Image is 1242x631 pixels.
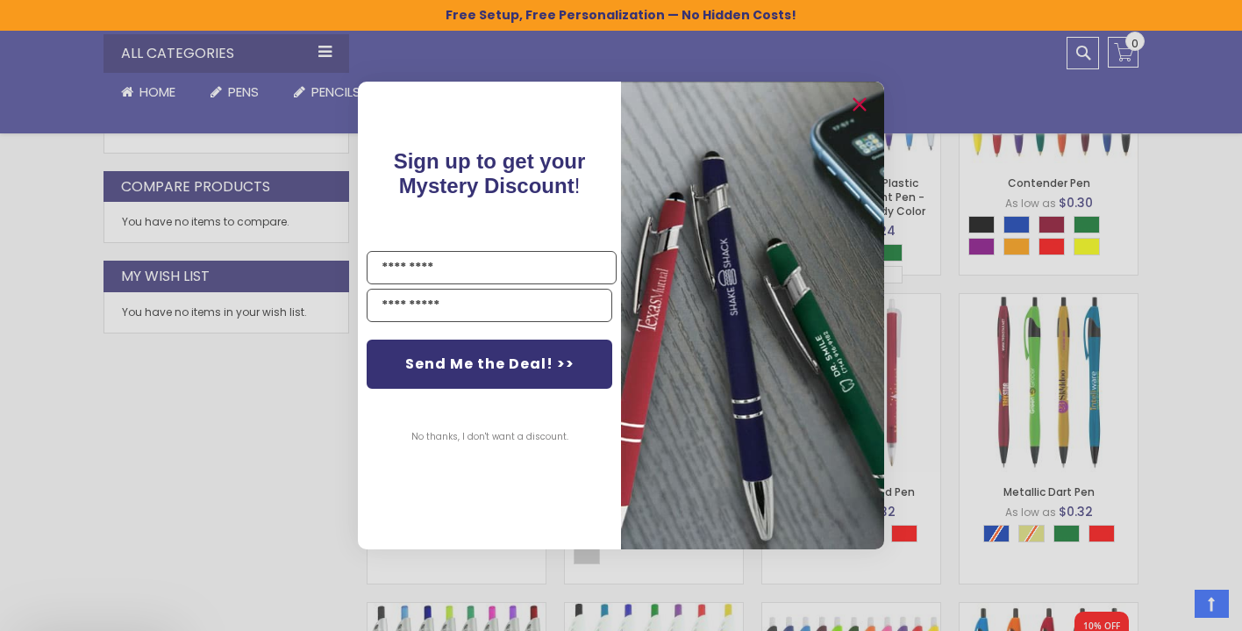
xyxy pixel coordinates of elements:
[1097,584,1242,631] iframe: Google Customer Reviews
[367,340,612,389] button: Send Me the Deal! >>
[403,415,577,459] button: No thanks, I don't want a discount.
[846,90,874,118] button: Close dialog
[394,149,586,197] span: !
[394,149,586,197] span: Sign up to get your Mystery Discount
[621,82,884,549] img: pop-up-image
